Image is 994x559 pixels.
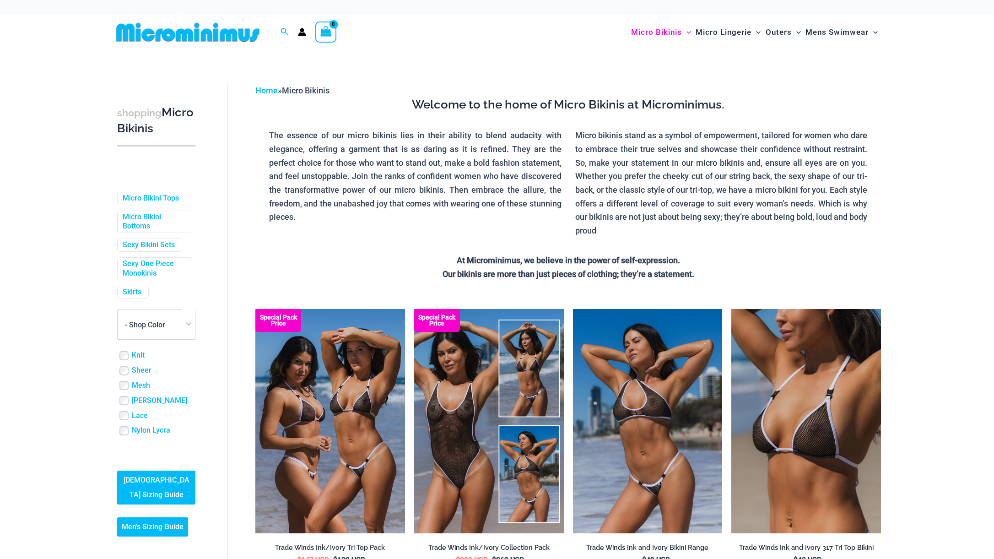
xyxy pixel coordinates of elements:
[693,18,763,46] a: Micro LingerieMenu ToggleMenu Toggle
[262,97,874,113] h3: Welcome to the home of Micro Bikinis at Microminimus.
[792,21,801,44] span: Menu Toggle
[751,21,761,44] span: Menu Toggle
[457,255,680,265] strong: At Microminimus, we believe in the power of self-expression.
[117,105,195,136] h3: Micro Bikinis
[573,309,723,533] a: Tradewinds Ink and Ivory 384 Halter 453 Micro 02Tradewinds Ink and Ivory 384 Halter 453 Micro 01T...
[803,18,880,46] a: Mens SwimwearMenu ToggleMenu Toggle
[631,21,682,44] span: Micro Bikinis
[113,22,263,43] img: MM SHOP LOGO FLAT
[132,381,150,391] a: Mesh
[255,86,330,95] span: »
[696,21,751,44] span: Micro Lingerie
[414,315,460,326] b: Special Pack Price
[117,471,195,505] a: [DEMOGRAPHIC_DATA] Sizing Guide
[731,543,881,555] a: Trade Winds Ink and Ivory 317 Tri Top Bikini
[414,309,564,533] img: Collection Pack
[573,309,723,533] img: Tradewinds Ink and Ivory 384 Halter 453 Micro 02
[763,18,803,46] a: OutersMenu ToggleMenu Toggle
[255,309,405,533] img: Top Bum Pack
[627,17,881,48] nav: Site Navigation
[731,309,881,533] a: Tradewinds Ink and Ivory 317 Tri Top 01Tradewinds Ink and Ivory 317 Tri Top 453 Micro 06Tradewind...
[255,543,405,552] h2: Trade Winds Ink/Ivory Tri Top Pack
[731,543,881,552] h2: Trade Winds Ink and Ivory 317 Tri Top Bikini
[123,259,185,278] a: Sexy One Piece Monokinis
[766,21,792,44] span: Outers
[255,309,405,533] a: Top Bum Pack Top Bum Pack bTop Bum Pack b
[132,366,151,375] a: Sheer
[123,288,141,297] a: Skirts
[575,129,868,238] p: Micro bikinis stand as a symbol of empowerment, tailored for women who dare to embrace their true...
[117,107,162,119] span: shopping
[573,543,723,552] h2: Trade Winds Ink and Ivory Bikini Range
[125,320,165,329] span: - Shop Color
[315,22,336,43] a: View Shopping Cart, empty
[132,396,187,406] a: [PERSON_NAME]
[281,27,289,38] a: Search icon link
[629,18,693,46] a: Micro BikinisMenu ToggleMenu Toggle
[282,86,330,95] span: Micro Bikinis
[255,86,278,95] a: Home
[255,543,405,555] a: Trade Winds Ink/Ivory Tri Top Pack
[132,411,148,421] a: Lace
[118,310,195,339] span: - Shop Color
[255,315,301,326] b: Special Pack Price
[132,426,170,435] a: Nylon Lycra
[443,269,694,279] strong: Our bikinis are more than just pieces of clothing; they’re a statement.
[123,240,175,250] a: Sexy Bikini Sets
[414,543,564,552] h2: Trade Winds Ink/Ivory Collection Pack
[269,129,562,224] p: The essence of our micro bikinis lies in their ability to blend audacity with elegance, offering ...
[414,309,564,533] a: Collection Pack Collection Pack b (1)Collection Pack b (1)
[731,309,881,533] img: Tradewinds Ink and Ivory 317 Tri Top 01
[573,543,723,555] a: Trade Winds Ink and Ivory Bikini Range
[682,21,691,44] span: Menu Toggle
[117,517,188,537] a: Men’s Sizing Guide
[298,28,306,36] a: Account icon link
[117,309,195,340] span: - Shop Color
[805,21,869,44] span: Mens Swimwear
[869,21,878,44] span: Menu Toggle
[132,351,145,360] a: Knit
[123,194,179,203] a: Micro Bikini Tops
[414,543,564,555] a: Trade Winds Ink/Ivory Collection Pack
[123,212,185,232] a: Micro Bikini Bottoms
